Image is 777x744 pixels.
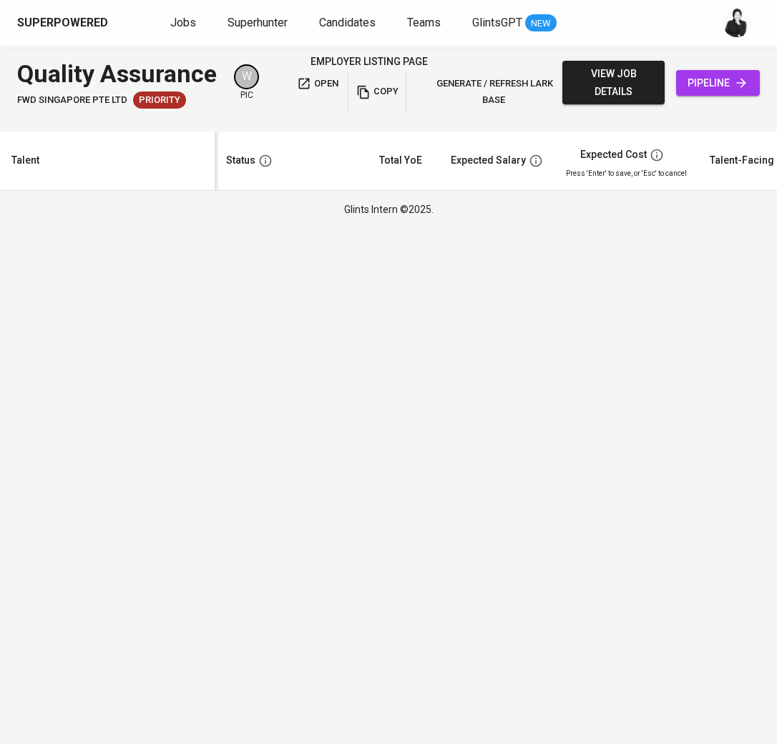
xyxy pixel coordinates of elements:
p: employer listing page [311,54,428,69]
span: Jobs [170,16,196,29]
div: Quality Assurance [17,56,217,91]
p: Press 'Enter' to save, or 'Esc' to cancel [566,168,687,179]
img: app logo [111,12,130,34]
div: pic [234,64,259,101]
img: Glints Star [293,55,306,68]
span: view job details [574,65,653,100]
a: Jobs [170,14,199,32]
span: NEW [525,16,557,31]
a: Candidates [319,14,378,32]
span: open [297,76,338,92]
div: New Job received from Demand Team [133,91,186,109]
span: Teams [407,16,441,29]
div: Talent [11,152,39,169]
a: pipeline [676,70,760,96]
div: Expected Cost [580,149,647,162]
img: medwi@glints.com [723,9,751,37]
img: yH5BAEAAAAALAAAAAABAAEAAAIBRAA7 [560,149,575,163]
div: Status [226,152,255,169]
span: Priority [133,94,186,107]
a: open [293,73,342,111]
div: Expected Salary [451,152,526,169]
div: Total YoE [379,152,422,169]
a: Superpoweredapp logo [17,12,130,34]
span: copy [358,84,396,100]
button: view job details [562,61,665,104]
span: generate / refresh lark base [416,76,559,109]
img: lark [416,86,429,99]
span: Candidates [319,16,376,29]
button: copy [354,73,400,111]
a: Teams [407,14,444,32]
a: GlintsGPT NEW [472,14,557,32]
a: Superhunter [228,14,290,32]
button: lark generate / refresh lark base [412,73,562,111]
span: pipeline [688,74,748,92]
div: Superpowered [17,15,108,31]
button: open [293,73,342,95]
span: GlintsGPT [472,16,522,29]
span: FWD Singapore Pte Ltd [17,94,127,107]
span: Superhunter [228,16,288,29]
div: W [234,64,259,89]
